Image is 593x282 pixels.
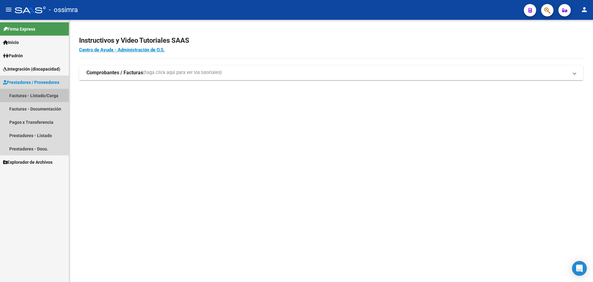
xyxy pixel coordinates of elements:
[3,79,59,86] span: Prestadores / Proveedores
[3,52,23,59] span: Padrón
[143,69,222,76] span: (haga click aquí para ver los tutoriales)
[79,35,583,46] h2: Instructivos y Video Tutoriales SAAS
[49,3,78,17] span: - ossimra
[79,65,583,80] mat-expansion-panel-header: Comprobantes / Facturas(haga click aquí para ver los tutoriales)
[3,66,60,72] span: Integración (discapacidad)
[79,47,165,53] a: Centro de Ayuda - Administración de O.S.
[572,261,587,276] div: Open Intercom Messenger
[581,6,588,13] mat-icon: person
[86,69,143,76] strong: Comprobantes / Facturas
[3,159,53,166] span: Explorador de Archivos
[3,39,19,46] span: Inicio
[5,6,12,13] mat-icon: menu
[3,26,35,33] span: Firma Express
